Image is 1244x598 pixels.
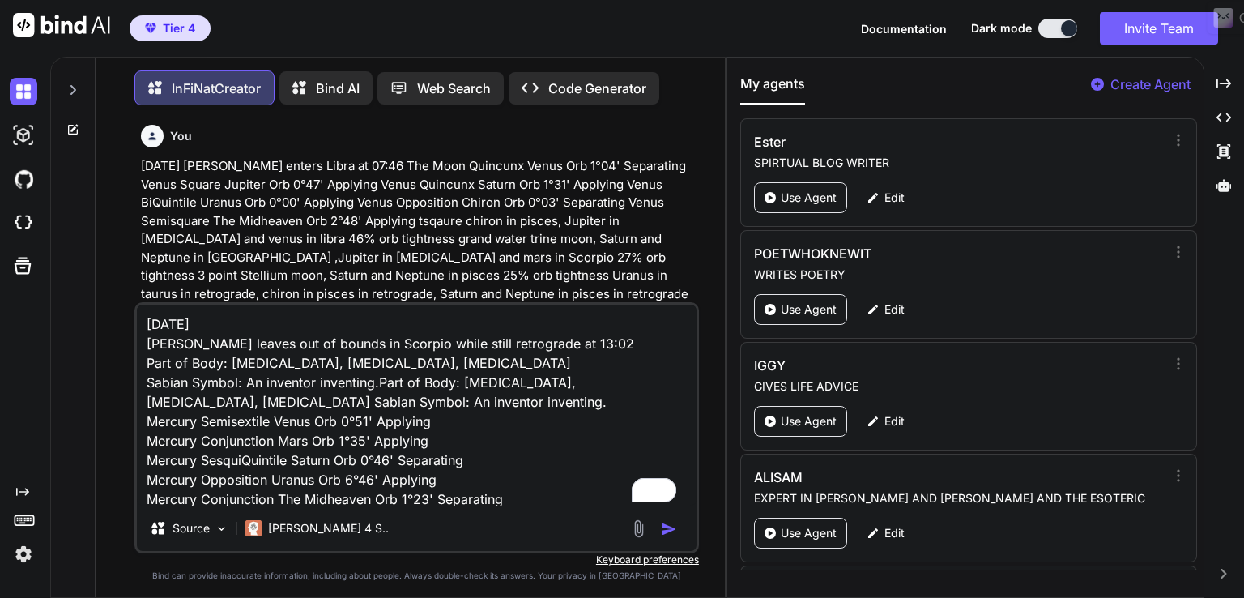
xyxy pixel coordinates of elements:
img: githubDark [10,165,37,193]
p: SPIRTUAL BLOG WRITER [754,155,1165,171]
p: Edit [884,301,905,318]
img: darkAi-studio [10,122,37,149]
p: Edit [884,413,905,429]
button: Invite Team [1100,12,1218,45]
p: Code Generator [548,79,646,98]
p: Use Agent [781,190,837,206]
p: Source [173,520,210,536]
textarea: To enrich screen reader interactions, please activate Accessibility in Grammarly extension settings [137,305,697,506]
img: premium [145,23,156,33]
p: [PERSON_NAME] 4 S.. [268,520,389,536]
h3: Ester [754,132,1042,152]
img: attachment [629,519,648,538]
p: Use Agent [781,413,837,429]
p: [DATE] [PERSON_NAME] enters Libra at 07:46 The Moon Quincunx Venus Orb 1°04' Separating Venus Squ... [141,157,696,303]
img: Pick Models [215,522,228,536]
span: Documentation [861,22,947,36]
p: Bind can provide inaccurate information, including about people. Always double-check its answers.... [134,570,699,582]
p: Edit [884,190,905,206]
h3: IGGY [754,356,1042,375]
img: Bind AI [13,13,110,37]
img: settings [10,540,37,568]
h3: POETWHOKNEWIT [754,244,1042,263]
p: Keyboard preferences [134,553,699,566]
span: Tier 4 [163,20,195,36]
p: Use Agent [781,301,837,318]
span: Dark mode [971,20,1032,36]
img: darkChat [10,78,37,105]
button: My agents [740,74,805,105]
img: Claude 4 Sonnet [245,520,262,536]
img: cloudideIcon [10,209,37,237]
p: InFiNatCreator [172,79,261,98]
button: premiumTier 4 [130,15,211,41]
p: WRITES POETRY [754,267,1165,283]
p: Use Agent [781,525,837,541]
p: Create Agent [1110,75,1191,94]
h6: You [170,128,192,144]
p: Web Search [417,79,491,98]
p: Edit [884,525,905,541]
button: Documentation [861,20,947,37]
h3: ALISAM [754,468,1042,487]
p: EXPERT IN [PERSON_NAME] AND [PERSON_NAME] AND THE ESOTERIC [754,490,1165,506]
img: icon [661,521,677,537]
p: Bind AI [316,79,360,98]
p: GIVES LIFE ADVICE [754,378,1165,395]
